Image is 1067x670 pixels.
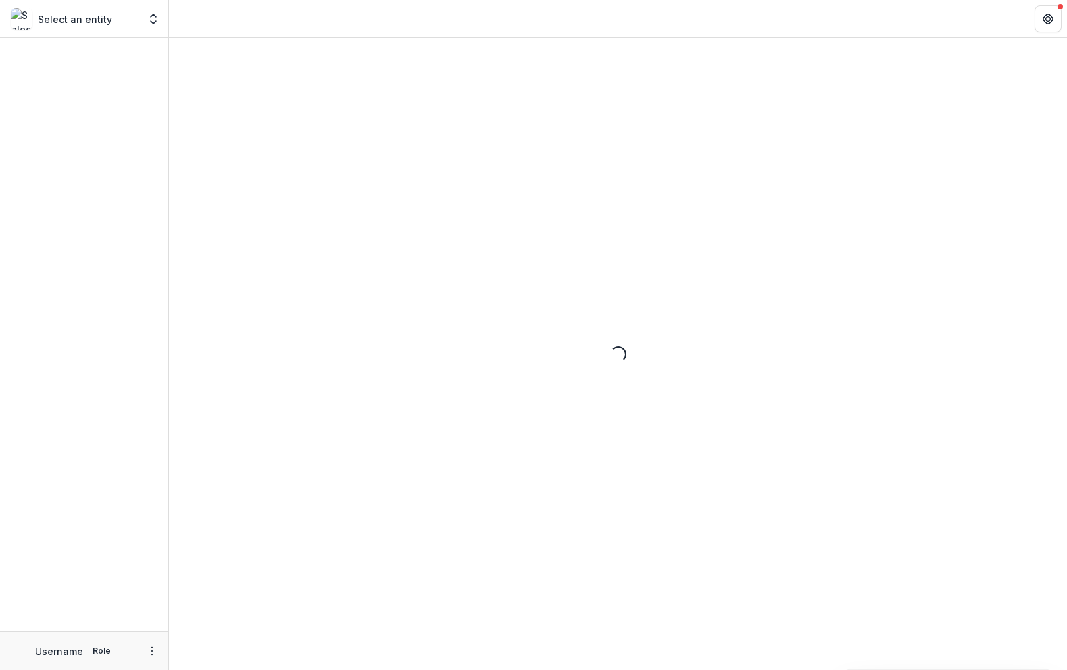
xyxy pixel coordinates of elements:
p: Role [89,645,115,657]
button: Open entity switcher [144,5,163,32]
button: Get Help [1035,5,1062,32]
button: More [144,643,160,659]
p: Select an entity [38,12,112,26]
img: Select an entity [11,8,32,30]
p: Username [35,644,83,659]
